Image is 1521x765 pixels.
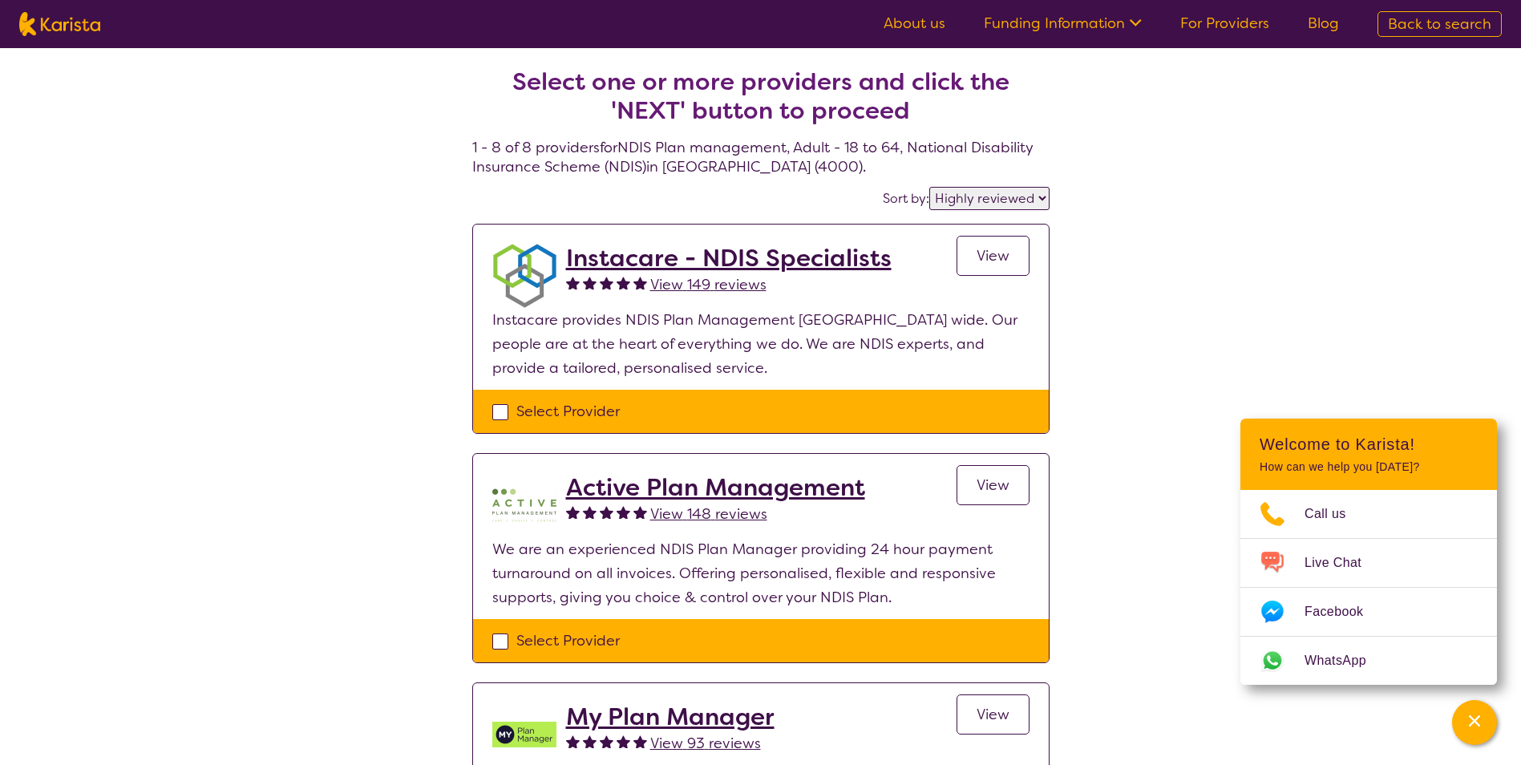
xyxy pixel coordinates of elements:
[1452,700,1497,745] button: Channel Menu
[884,14,945,33] a: About us
[600,735,613,748] img: fullstar
[957,236,1030,276] a: View
[566,244,892,273] a: Instacare - NDIS Specialists
[633,276,647,289] img: fullstar
[566,276,580,289] img: fullstar
[617,276,630,289] img: fullstar
[883,190,929,207] label: Sort by:
[1180,14,1269,33] a: For Providers
[1240,419,1497,685] div: Channel Menu
[650,504,767,524] span: View 148 reviews
[1308,14,1339,33] a: Blog
[566,473,865,502] a: Active Plan Management
[566,702,775,731] a: My Plan Manager
[977,246,1009,265] span: View
[1305,551,1381,575] span: Live Chat
[492,537,1030,609] p: We are an experienced NDIS Plan Manager providing 24 hour payment turnaround on all invoices. Off...
[600,276,613,289] img: fullstar
[492,308,1030,380] p: Instacare provides NDIS Plan Management [GEOGRAPHIC_DATA] wide. Our people are at the heart of ev...
[977,476,1009,495] span: View
[583,735,597,748] img: fullstar
[1377,11,1502,37] a: Back to search
[617,505,630,519] img: fullstar
[650,275,767,294] span: View 149 reviews
[19,12,100,36] img: Karista logo
[650,734,761,753] span: View 93 reviews
[984,14,1142,33] a: Funding Information
[977,705,1009,724] span: View
[633,505,647,519] img: fullstar
[617,735,630,748] img: fullstar
[1240,637,1497,685] a: Web link opens in a new tab.
[957,694,1030,735] a: View
[1305,502,1365,526] span: Call us
[1305,649,1385,673] span: WhatsApp
[650,273,767,297] a: View 149 reviews
[566,735,580,748] img: fullstar
[492,473,556,537] img: pypzb5qm7jexfhutod0x.png
[1305,600,1382,624] span: Facebook
[1260,435,1478,454] h2: Welcome to Karista!
[1260,460,1478,474] p: How can we help you [DATE]?
[650,502,767,526] a: View 148 reviews
[1388,14,1491,34] span: Back to search
[1240,490,1497,685] ul: Choose channel
[583,276,597,289] img: fullstar
[566,505,580,519] img: fullstar
[491,67,1030,125] h2: Select one or more providers and click the 'NEXT' button to proceed
[957,465,1030,505] a: View
[650,731,761,755] a: View 93 reviews
[472,29,1050,176] h4: 1 - 8 of 8 providers for NDIS Plan management , Adult - 18 to 64 , National Disability Insurance ...
[600,505,613,519] img: fullstar
[633,735,647,748] img: fullstar
[583,505,597,519] img: fullstar
[492,244,556,308] img: obkhna0zu27zdd4ubuus.png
